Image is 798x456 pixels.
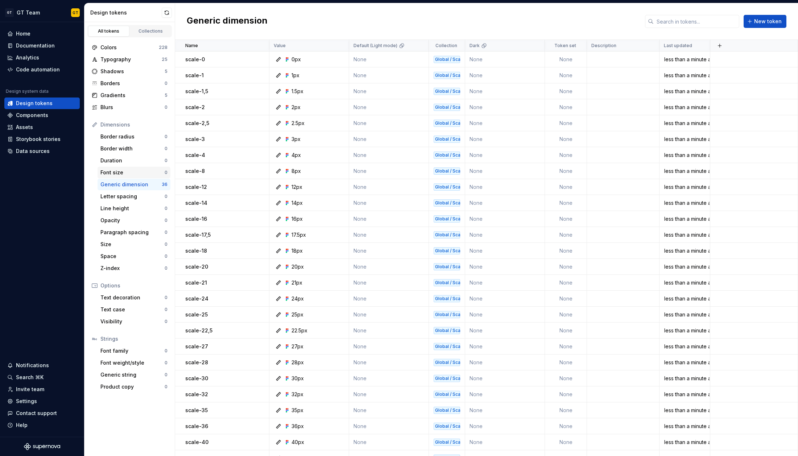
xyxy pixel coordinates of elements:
[98,250,170,262] a: Space0
[434,183,460,191] div: Global / Scale
[4,384,80,395] a: Invite team
[100,205,165,212] div: Line height
[660,279,710,286] div: less than a minute ago
[660,120,710,127] div: less than a minute ago
[465,355,545,370] td: None
[434,263,460,270] div: Global / Scale
[187,15,268,28] h2: Generic dimension
[292,199,303,207] div: 14px
[349,418,429,434] td: None
[465,115,545,131] td: None
[744,15,786,28] button: New token
[349,67,429,83] td: None
[434,231,460,239] div: Global / Scale
[349,339,429,355] td: None
[185,56,205,63] p: scale-0
[465,179,545,195] td: None
[185,215,207,223] p: scale-16
[165,360,168,366] div: 0
[73,10,78,16] div: GT
[16,386,44,393] div: Invite team
[165,194,168,199] div: 0
[5,8,14,17] div: GT
[100,44,159,51] div: Colors
[98,143,170,154] a: Border width0
[660,391,710,398] div: less than a minute ago
[465,195,545,211] td: None
[349,402,429,418] td: None
[465,211,545,227] td: None
[100,80,165,87] div: Borders
[100,229,165,236] div: Paragraph spacing
[100,294,165,301] div: Text decoration
[91,28,127,34] div: All tokens
[434,279,460,286] div: Global / Scale
[100,169,165,176] div: Font size
[660,104,710,111] div: less than a minute ago
[660,183,710,191] div: less than a minute ago
[545,211,587,227] td: None
[98,345,170,357] a: Font family0
[16,410,57,417] div: Contact support
[185,295,208,302] p: scale-24
[554,43,576,49] p: Token set
[165,295,168,300] div: 0
[185,231,211,239] p: scale-17,5
[185,343,208,350] p: scale-27
[545,275,587,291] td: None
[292,295,304,302] div: 24px
[98,239,170,250] a: Size0
[185,375,208,382] p: scale-30
[754,18,782,25] span: New token
[292,407,303,414] div: 35px
[16,136,61,143] div: Storybook stories
[349,291,429,307] td: None
[545,195,587,211] td: None
[185,263,208,270] p: scale-20
[434,88,460,95] div: Global / Scale
[434,391,460,398] div: Global / Scale
[434,359,460,366] div: Global / Scale
[98,131,170,142] a: Border radius0
[660,72,710,79] div: less than a minute ago
[349,147,429,163] td: None
[349,386,429,402] td: None
[185,104,205,111] p: scale-2
[98,167,170,178] a: Font size0
[165,241,168,247] div: 0
[185,167,205,175] p: scale-8
[470,43,480,49] p: Dark
[100,306,165,313] div: Text case
[434,247,460,254] div: Global / Scale
[89,54,170,65] a: Typography25
[545,339,587,355] td: None
[159,45,168,50] div: 228
[185,359,208,366] p: scale-28
[17,9,40,16] div: GT Team
[292,279,302,286] div: 21px
[654,15,739,28] input: Search in tokens...
[98,369,170,381] a: Generic string0
[434,56,460,63] div: Global / Scale
[434,136,460,143] div: Global / Scale
[349,323,429,339] td: None
[100,217,165,224] div: Opacity
[545,51,587,67] td: None
[349,99,429,115] td: None
[16,422,28,429] div: Help
[165,134,168,140] div: 0
[100,371,165,378] div: Generic string
[591,43,616,49] p: Description
[165,384,168,390] div: 0
[292,72,299,79] div: 1px
[292,167,301,175] div: 8px
[434,215,460,223] div: Global / Scale
[185,43,198,49] p: Name
[434,104,460,111] div: Global / Scale
[165,372,168,378] div: 0
[660,263,710,270] div: less than a minute ago
[100,68,165,75] div: Shadows
[349,115,429,131] td: None
[100,193,165,200] div: Letter spacing
[4,28,80,40] a: Home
